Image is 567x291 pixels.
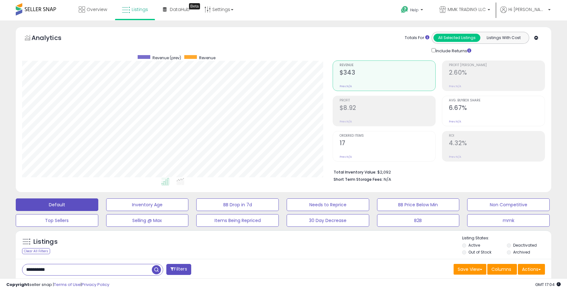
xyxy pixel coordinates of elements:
[340,64,435,67] span: Revenue
[454,264,486,275] button: Save View
[410,7,419,13] span: Help
[340,155,352,159] small: Prev: N/A
[449,134,545,138] span: ROI
[433,34,480,42] button: All Selected Listings
[166,264,191,275] button: Filters
[449,64,545,67] span: Profit [PERSON_NAME]
[518,264,545,275] button: Actions
[467,214,550,227] button: mmk
[6,282,29,288] strong: Copyright
[334,168,540,175] li: $2,092
[468,243,480,248] label: Active
[449,104,545,113] h2: 6.67%
[33,237,58,246] h5: Listings
[340,69,435,77] h2: $343
[405,35,429,41] div: Totals For
[132,6,148,13] span: Listings
[82,282,109,288] a: Privacy Policy
[468,249,491,255] label: Out of Stock
[449,140,545,148] h2: 4.32%
[449,69,545,77] h2: 2.60%
[480,34,527,42] button: Listings With Cost
[396,1,429,20] a: Help
[449,84,461,88] small: Prev: N/A
[340,120,352,123] small: Prev: N/A
[334,177,383,182] b: Short Term Storage Fees:
[449,99,545,102] span: Avg. Buybox Share
[152,55,181,60] span: Revenue (prev)
[462,235,551,241] p: Listing States:
[196,198,279,211] button: BB Drop in 7d
[491,266,511,272] span: Columns
[287,198,369,211] button: Needs to Reprice
[448,6,486,13] span: MMK TRADING LLC
[340,140,435,148] h2: 17
[513,243,537,248] label: Deactivated
[487,264,517,275] button: Columns
[189,3,200,9] div: Tooltip anchor
[340,134,435,138] span: Ordered Items
[287,214,369,227] button: 30 Day Decrease
[340,99,435,102] span: Profit
[377,214,460,227] button: B2B
[196,214,279,227] button: Items Being Repriced
[87,6,107,13] span: Overview
[54,282,81,288] a: Terms of Use
[16,214,98,227] button: Top Sellers
[170,6,190,13] span: DataHub
[513,249,530,255] label: Archived
[535,282,561,288] span: 2025-09-14 17:04 GMT
[340,84,352,88] small: Prev: N/A
[449,155,461,159] small: Prev: N/A
[6,282,109,288] div: seller snap | |
[106,198,189,211] button: Inventory Age
[508,6,546,13] span: Hi [PERSON_NAME]
[199,55,215,60] span: Revenue
[500,6,551,20] a: Hi [PERSON_NAME]
[467,198,550,211] button: Non Competitive
[334,169,376,175] b: Total Inventory Value:
[16,198,98,211] button: Default
[449,120,461,123] small: Prev: N/A
[427,47,479,54] div: Include Returns
[340,104,435,113] h2: $8.92
[31,33,74,44] h5: Analytics
[22,248,50,254] div: Clear All Filters
[384,176,391,182] span: N/A
[401,6,409,14] i: Get Help
[106,214,189,227] button: Selling @ Max
[377,198,460,211] button: BB Price Below Min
